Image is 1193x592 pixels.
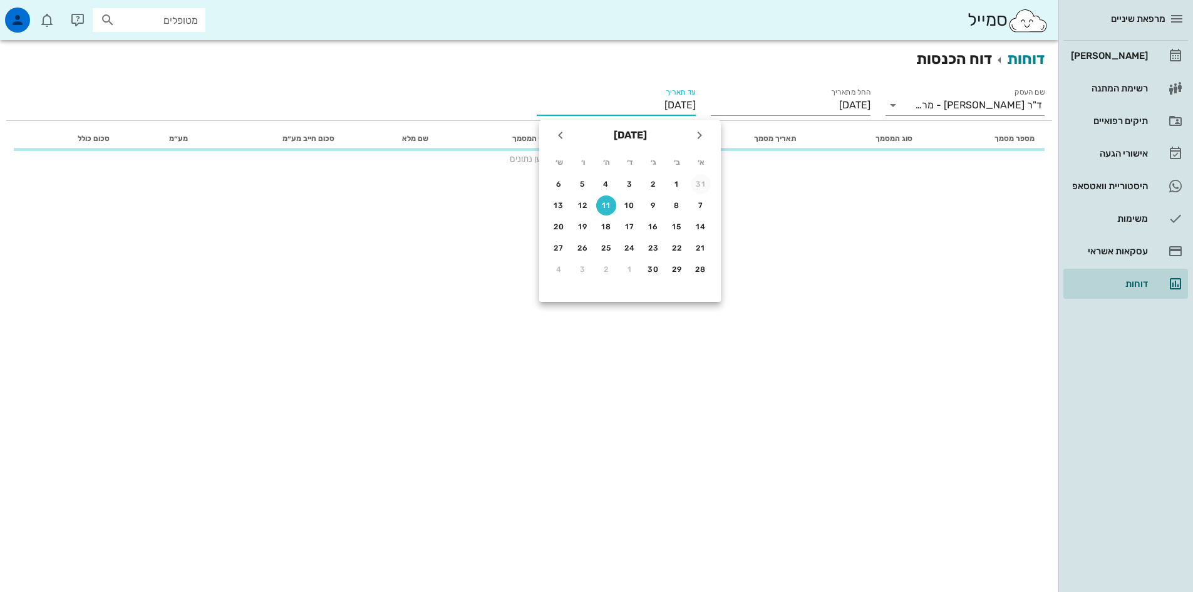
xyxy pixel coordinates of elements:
[1068,148,1148,158] div: אישורי הגעה
[691,195,711,216] button: 7
[596,238,616,258] button: 25
[1068,279,1148,289] div: דוחות
[620,222,640,231] div: 17
[596,222,616,231] div: 18
[1068,83,1148,93] div: רשימת המתנה
[1068,214,1148,224] div: משימות
[667,201,687,210] div: 8
[344,128,438,148] th: שם מלא
[1063,171,1188,201] a: היסטוריית וואטסאפ
[620,238,640,258] button: 24
[1068,181,1148,191] div: היסטוריית וואטסאפ
[573,222,593,231] div: 19
[120,128,199,148] th: מע״מ
[282,134,334,143] span: סכום חייב מע״מ
[573,180,593,189] div: 5
[620,265,640,274] div: 1
[549,124,572,147] button: חודש הבא
[573,217,593,237] button: 19
[688,124,711,147] button: חודש שעבר
[596,265,616,274] div: 2
[549,180,569,189] div: 6
[549,195,569,216] button: 13
[644,174,664,194] button: 2
[1063,138,1188,169] a: אישורי הגעה
[549,244,569,252] div: 27
[198,128,344,148] th: סכום חייב מע״מ
[994,134,1035,143] span: מספר מסמך
[644,180,664,189] div: 2
[573,244,593,252] div: 26
[667,222,687,231] div: 15
[1007,50,1045,68] a: דוחות
[549,265,569,274] div: 4
[1063,236,1188,266] a: עסקאות אשראי
[438,128,564,148] th: פרטי המסמך
[691,201,711,210] div: 7
[609,123,652,148] button: [DATE]
[691,259,711,279] button: 28
[831,88,870,97] label: החל מתאריך
[573,259,593,279] button: 3
[596,259,616,279] button: 2
[620,244,640,252] div: 24
[620,201,640,210] div: 10
[573,201,593,210] div: 12
[754,134,797,143] span: תאריך מסמך
[1068,116,1148,126] div: תיקים רפואיים
[596,217,616,237] button: 18
[968,7,1048,34] div: סמייל
[572,152,594,173] th: ו׳
[691,238,711,258] button: 21
[573,238,593,258] button: 26
[1063,204,1188,234] a: משימות
[666,152,689,173] th: ב׳
[1008,8,1048,33] img: SmileCloud logo
[691,180,711,189] div: 31
[1068,51,1148,61] div: [PERSON_NAME]
[620,174,640,194] button: 3
[691,265,711,274] div: 28
[644,195,664,216] button: 9
[807,128,922,148] th: סוג המסמך
[37,10,44,18] span: תג
[643,152,665,173] th: ג׳
[1015,88,1045,97] label: שם העסק
[549,259,569,279] button: 4
[549,222,569,231] div: 20
[596,174,616,194] button: 4
[644,201,664,210] div: 9
[596,180,616,189] div: 4
[549,201,569,210] div: 13
[667,238,687,258] button: 22
[620,259,640,279] button: 1
[549,238,569,258] button: 27
[512,134,554,143] span: פרטי המסמך
[549,217,569,237] button: 20
[596,244,616,252] div: 25
[875,134,912,143] span: סוג המסמך
[691,217,711,237] button: 14
[667,244,687,252] div: 22
[667,265,687,274] div: 29
[644,259,664,279] button: 30
[666,88,696,97] label: עד תאריך
[886,95,1045,115] div: שם העסקד"ר [PERSON_NAME] - מרפאת שיניים
[667,217,687,237] button: 15
[1068,246,1148,256] div: עסקאות אשראי
[620,217,640,237] button: 17
[691,244,711,252] div: 21
[667,259,687,279] button: 29
[573,195,593,216] button: 12
[549,174,569,194] button: 6
[644,265,664,274] div: 30
[169,134,188,143] span: מע״מ
[689,152,712,173] th: א׳
[644,238,664,258] button: 23
[691,174,711,194] button: 31
[644,244,664,252] div: 23
[1063,269,1188,299] a: דוחות
[667,174,687,194] button: 1
[691,222,711,231] div: 14
[620,180,640,189] div: 3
